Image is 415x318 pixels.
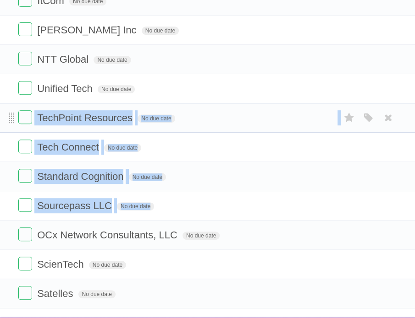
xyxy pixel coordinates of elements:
label: Done [18,198,32,212]
span: No due date [94,56,131,64]
span: Satelles [37,288,75,299]
span: No due date [142,27,179,35]
span: No due date [183,232,220,240]
label: Done [18,22,32,36]
label: Done [18,286,32,300]
span: No due date [129,173,166,181]
label: Done [18,169,32,183]
span: ScienTech [37,259,86,270]
span: No due date [89,261,126,269]
span: TechPoint Resources [37,112,135,124]
label: Done [18,110,32,124]
label: Done [18,81,32,95]
span: Unified Tech [37,83,95,94]
span: [PERSON_NAME] Inc [37,24,138,36]
span: No due date [138,114,175,123]
span: Sourcepass LLC [37,200,114,211]
label: Done [18,140,32,153]
label: Star task [341,110,358,125]
span: NTT Global [37,54,91,65]
span: Standard Cognition [37,171,126,182]
label: Done [18,227,32,241]
span: Tech Connect [37,141,101,153]
label: Done [18,257,32,270]
span: No due date [78,290,116,298]
span: No due date [104,144,141,152]
label: Done [18,52,32,65]
span: No due date [117,202,154,210]
span: No due date [98,85,135,93]
span: OCx Network Consultants, LLC [37,229,180,241]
